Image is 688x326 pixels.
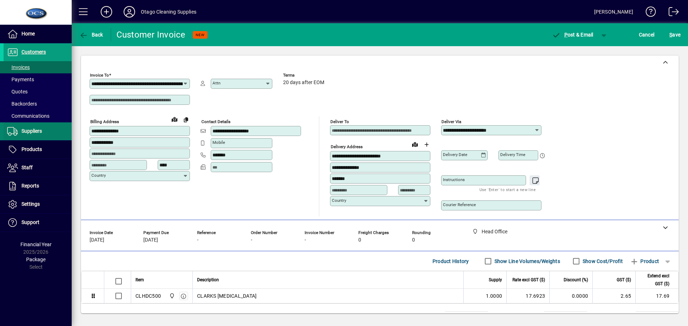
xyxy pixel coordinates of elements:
mat-label: Attn [212,81,220,86]
mat-label: Deliver via [441,119,461,124]
mat-label: Delivery date [443,152,467,157]
button: Profile [118,5,141,18]
button: Product [626,255,663,268]
span: Customers [21,49,46,55]
span: [DATE] [90,237,104,243]
td: 2.65 [592,289,635,303]
span: Product [630,256,659,267]
a: View on map [409,138,421,150]
span: Package [26,257,46,262]
span: Products [21,146,42,152]
a: View on map [169,113,180,125]
span: 1.0000 [486,292,502,300]
span: Supply [489,276,502,284]
a: Products [4,141,72,159]
mat-label: Country [91,173,106,178]
span: Payments [7,77,34,82]
a: Home [4,25,72,43]
a: Suppliers [4,122,72,140]
span: Settings [21,201,40,207]
span: 0 [412,237,415,243]
mat-label: Delivery time [500,152,525,157]
span: Staff [21,165,33,170]
td: Freight (excl GST) [494,312,544,320]
span: Quotes [7,89,28,94]
mat-label: Instructions [443,177,465,182]
td: Total Volume [402,312,445,320]
a: Payments [4,73,72,86]
button: Post & Email [548,28,597,41]
button: Back [77,28,105,41]
span: Suppliers [21,128,42,134]
span: ost & Email [552,32,593,38]
a: Logout [663,1,679,25]
span: - [251,237,252,243]
span: Head Office [167,292,176,300]
div: 17.6923 [511,292,545,300]
mat-label: Country [332,198,346,203]
span: Item [135,276,144,284]
td: GST exclusive [593,312,636,320]
button: Copy to Delivery address [180,114,192,125]
span: Home [21,31,35,37]
div: Customer Invoice [116,29,186,40]
span: Rate excl GST ($) [512,276,545,284]
td: 17.69 [635,289,678,303]
td: 0.00 [544,312,587,320]
span: Extend excl GST ($) [640,272,669,288]
app-page-header-button: Back [72,28,111,41]
button: Cancel [637,28,656,41]
a: Communications [4,110,72,122]
span: - [305,237,306,243]
button: Add [95,5,118,18]
a: Support [4,214,72,232]
mat-label: Invoice To [90,73,109,78]
button: Save [668,28,682,41]
span: Discount (%) [564,276,588,284]
span: P [564,32,568,38]
span: Cancel [639,29,655,40]
td: 0.0000 [549,289,592,303]
span: Description [197,276,219,284]
span: Terms [283,73,326,78]
td: 17.69 [636,312,679,320]
span: - [197,237,199,243]
div: CLHDC500 [135,292,161,300]
span: Product History [433,256,469,267]
label: Show Cost/Profit [581,258,623,265]
span: ave [669,29,680,40]
span: GST ($) [617,276,631,284]
span: S [669,32,672,38]
button: Choose address [421,139,432,150]
a: Staff [4,159,72,177]
td: 0.0000 M³ [445,312,488,320]
span: [DATE] [143,237,158,243]
span: NEW [196,33,205,37]
a: Backorders [4,98,72,110]
mat-label: Mobile [212,140,225,145]
span: Back [79,32,103,38]
mat-label: Courier Reference [443,202,476,207]
span: Reports [21,183,39,189]
span: 20 days after EOM [283,80,324,86]
span: Invoices [7,64,30,70]
a: Knowledge Base [640,1,656,25]
mat-label: Deliver To [330,119,349,124]
span: CLARKS [MEDICAL_DATA] [197,292,257,300]
span: Support [21,219,39,225]
span: Backorders [7,101,37,107]
span: Financial Year [20,242,52,247]
div: Otago Cleaning Supplies [141,6,196,18]
button: Product History [430,255,472,268]
a: Quotes [4,86,72,98]
mat-hint: Use 'Enter' to start a new line [479,185,536,194]
a: Reports [4,177,72,195]
span: Communications [7,113,49,119]
a: Settings [4,195,72,213]
label: Show Line Volumes/Weights [493,258,560,265]
a: Invoices [4,61,72,73]
div: [PERSON_NAME] [594,6,633,18]
span: 0 [358,237,361,243]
